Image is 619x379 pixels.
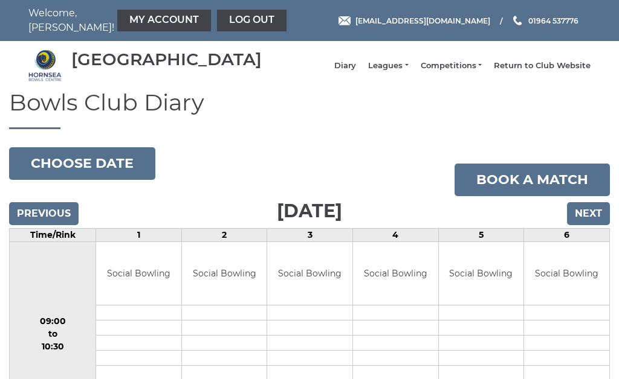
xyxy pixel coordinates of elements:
[96,228,182,241] td: 1
[28,6,252,35] nav: Welcome, [PERSON_NAME]!
[528,16,578,25] span: 01964 537776
[217,10,287,31] a: Log out
[10,228,96,241] td: Time/Rink
[182,242,267,305] td: Social Bowling
[368,60,408,71] a: Leagues
[181,228,267,241] td: 2
[339,16,351,25] img: Email
[439,242,524,305] td: Social Bowling
[96,242,181,305] td: Social Bowling
[71,50,262,69] div: [GEOGRAPHIC_DATA]
[438,228,524,241] td: 5
[524,242,609,305] td: Social Bowling
[267,228,353,241] td: 3
[455,164,610,196] a: Book a match
[334,60,356,71] a: Diary
[28,49,62,82] img: Hornsea Bowls Centre
[353,228,439,241] td: 4
[9,202,79,225] input: Previous
[355,16,490,25] span: [EMAIL_ADDRESS][DOMAIN_NAME]
[524,228,610,241] td: 6
[9,147,155,180] button: Choose date
[567,202,610,225] input: Next
[421,60,482,71] a: Competitions
[511,15,578,27] a: Phone us 01964 537776
[339,15,490,27] a: Email [EMAIL_ADDRESS][DOMAIN_NAME]
[9,90,610,129] h1: Bowls Club Diary
[117,10,211,31] a: My Account
[513,16,522,25] img: Phone us
[267,242,352,305] td: Social Bowling
[353,242,438,305] td: Social Bowling
[494,60,591,71] a: Return to Club Website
